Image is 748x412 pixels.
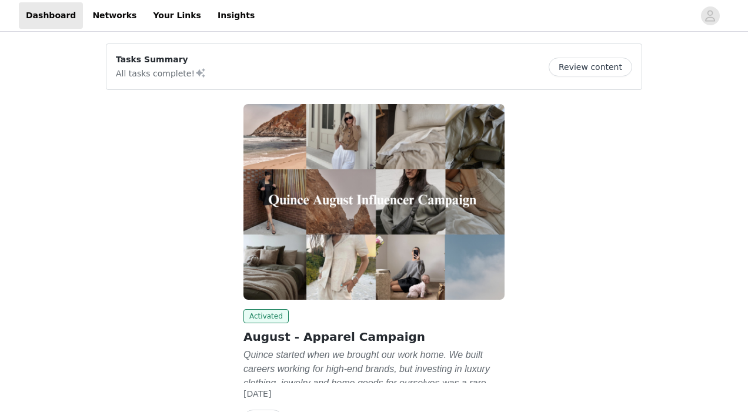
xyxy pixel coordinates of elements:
p: All tasks complete! [116,66,206,80]
img: Quince [243,104,505,300]
div: avatar [704,6,716,25]
p: Tasks Summary [116,53,206,66]
h2: August - Apparel Campaign [243,328,505,346]
a: Dashboard [19,2,83,29]
a: Your Links [146,2,208,29]
a: Networks [85,2,143,29]
button: Review content [549,58,632,76]
a: Insights [211,2,262,29]
span: Activated [243,309,289,323]
span: [DATE] [243,389,271,398]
